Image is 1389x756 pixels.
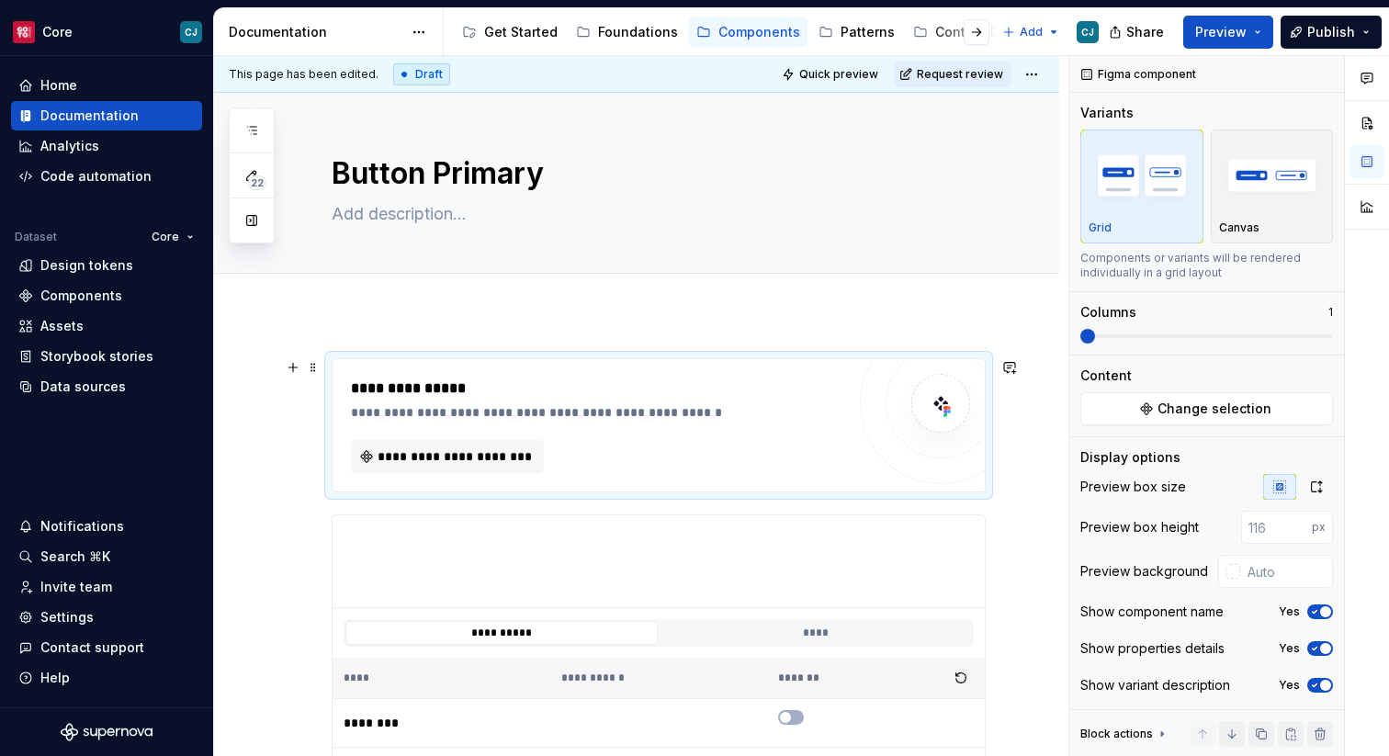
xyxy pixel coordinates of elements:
div: Analytics [40,137,99,155]
a: Data sources [11,372,202,401]
div: Preview box size [1080,478,1186,496]
a: Assets [11,311,202,341]
button: Share [1100,16,1176,49]
a: Content Design [906,17,1043,47]
button: Quick preview [776,62,886,87]
div: Preview box height [1080,518,1199,536]
a: Patterns [811,17,902,47]
div: Data sources [40,378,126,396]
img: placeholder [1219,141,1326,209]
span: This page has been edited. [229,67,378,82]
span: Publish [1307,23,1355,41]
svg: Supernova Logo [61,723,152,741]
div: Foundations [598,23,678,41]
div: Show properties details [1080,639,1225,658]
div: Patterns [841,23,895,41]
p: Canvas [1219,220,1259,235]
a: Foundations [569,17,685,47]
div: Assets [40,317,84,335]
label: Yes [1279,641,1300,656]
a: Documentation [11,101,202,130]
input: 116 [1241,511,1312,544]
div: Invite team [40,578,112,596]
button: Contact support [11,633,202,662]
div: Columns [1080,303,1136,322]
div: Show component name [1080,603,1224,621]
span: 22 [248,175,266,190]
a: Get Started [455,17,565,47]
a: Settings [11,603,202,632]
div: Help [40,669,70,687]
div: Variants [1080,104,1134,122]
button: placeholderCanvas [1211,130,1334,243]
button: Preview [1183,16,1273,49]
a: Invite team [11,572,202,602]
div: Draft [393,63,450,85]
div: CJ [1081,25,1094,39]
div: Documentation [229,23,402,41]
span: Add [1020,25,1043,39]
button: placeholderGrid [1080,130,1203,243]
button: Core [143,224,202,250]
p: 1 [1328,305,1333,320]
div: Notifications [40,517,124,536]
a: Code automation [11,162,202,191]
div: Contact support [40,638,144,657]
div: Block actions [1080,727,1153,741]
div: Design tokens [40,256,133,275]
div: Dataset [15,230,57,244]
label: Yes [1279,604,1300,619]
span: Core [152,230,179,244]
a: Components [689,17,807,47]
button: Help [11,663,202,693]
div: Home [40,76,77,95]
button: Publish [1281,16,1382,49]
input: Auto [1240,555,1333,588]
div: Block actions [1080,721,1169,747]
span: Request review [917,67,1003,82]
button: Change selection [1080,392,1333,425]
div: Components [718,23,800,41]
div: Storybook stories [40,347,153,366]
div: Search ⌘K [40,547,110,566]
button: Request review [894,62,1011,87]
div: Documentation [40,107,139,125]
button: Notifications [11,512,202,541]
a: Analytics [11,131,202,161]
div: Components [40,287,122,305]
div: Components or variants will be rendered individually in a grid layout [1080,251,1333,280]
p: px [1312,520,1326,535]
button: Search ⌘K [11,542,202,571]
a: Storybook stories [11,342,202,371]
span: Quick preview [799,67,878,82]
a: Components [11,281,202,310]
a: Home [11,71,202,100]
div: Core [42,23,73,41]
img: f4f33d50-0937-4074-a32a-c7cda971eed1.png [13,21,35,43]
span: Share [1126,23,1164,41]
div: Content [1080,367,1132,385]
button: Add [997,19,1066,45]
div: CJ [185,25,198,39]
div: Get Started [484,23,558,41]
div: Show variant description [1080,676,1230,694]
div: Code automation [40,167,152,186]
div: Display options [1080,448,1180,467]
div: Settings [40,608,94,626]
span: Change selection [1157,400,1271,418]
button: CoreCJ [4,12,209,51]
p: Grid [1089,220,1112,235]
div: Page tree [455,14,993,51]
textarea: Button Primary [328,152,982,196]
span: Preview [1195,23,1247,41]
img: placeholder [1089,141,1195,209]
label: Yes [1279,678,1300,693]
div: Preview background [1080,562,1208,581]
a: Design tokens [11,251,202,280]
